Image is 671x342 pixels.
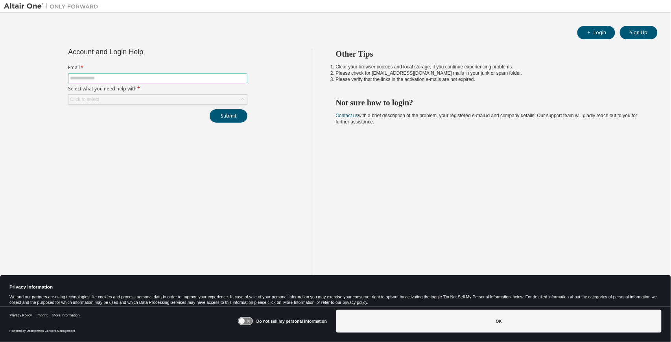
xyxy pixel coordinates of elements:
[620,26,658,39] button: Sign Up
[70,96,99,103] div: Click to select
[68,64,247,71] label: Email
[68,86,247,92] label: Select what you need help with
[336,76,644,83] li: Please verify that the links in the activation e-mails are not expired.
[68,49,212,55] div: Account and Login Help
[336,64,644,70] li: Clear your browser cookies and local storage, if you continue experiencing problems.
[336,97,644,108] h2: Not sure how to login?
[336,113,358,118] a: Contact us
[336,113,638,125] span: with a brief description of the problem, your registered e-mail id and company details. Our suppo...
[336,49,644,59] h2: Other Tips
[336,70,644,76] li: Please check for [EMAIL_ADDRESS][DOMAIN_NAME] mails in your junk or spam folder.
[210,109,247,123] button: Submit
[577,26,615,39] button: Login
[4,2,102,10] img: Altair One
[68,95,247,104] div: Click to select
